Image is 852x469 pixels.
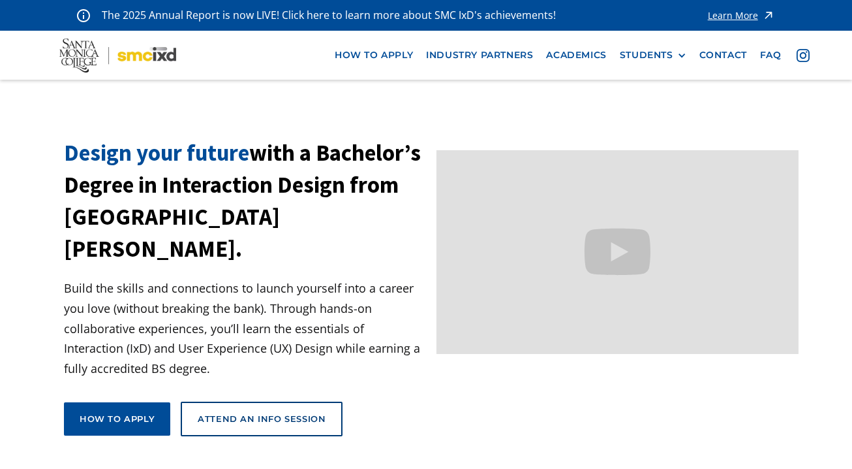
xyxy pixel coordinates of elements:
[762,7,775,24] img: icon - arrow - alert
[540,43,613,67] a: Academics
[328,43,419,67] a: how to apply
[620,50,673,61] div: STUDENTS
[77,8,90,22] img: icon - information - alert
[198,413,326,425] div: Attend an Info Session
[181,402,342,436] a: Attend an Info Session
[693,43,753,67] a: contact
[64,278,426,378] p: Build the skills and connections to launch yourself into a career you love (without breaking the ...
[797,49,810,62] img: icon - instagram
[436,150,799,354] iframe: Design your future with a Bachelor's Degree in Interaction Design from Santa Monica College
[64,138,249,167] span: Design your future
[64,402,170,435] a: How to apply
[753,43,788,67] a: faq
[708,11,758,20] div: Learn More
[102,7,557,24] p: The 2025 Annual Report is now LIVE! Click here to learn more about SMC IxD's achievements!
[64,137,426,265] h1: with a Bachelor’s Degree in Interaction Design from [GEOGRAPHIC_DATA][PERSON_NAME].
[419,43,540,67] a: industry partners
[620,50,686,61] div: STUDENTS
[59,39,175,73] img: Santa Monica College - SMC IxD logo
[80,413,155,425] div: How to apply
[708,7,775,24] a: Learn More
